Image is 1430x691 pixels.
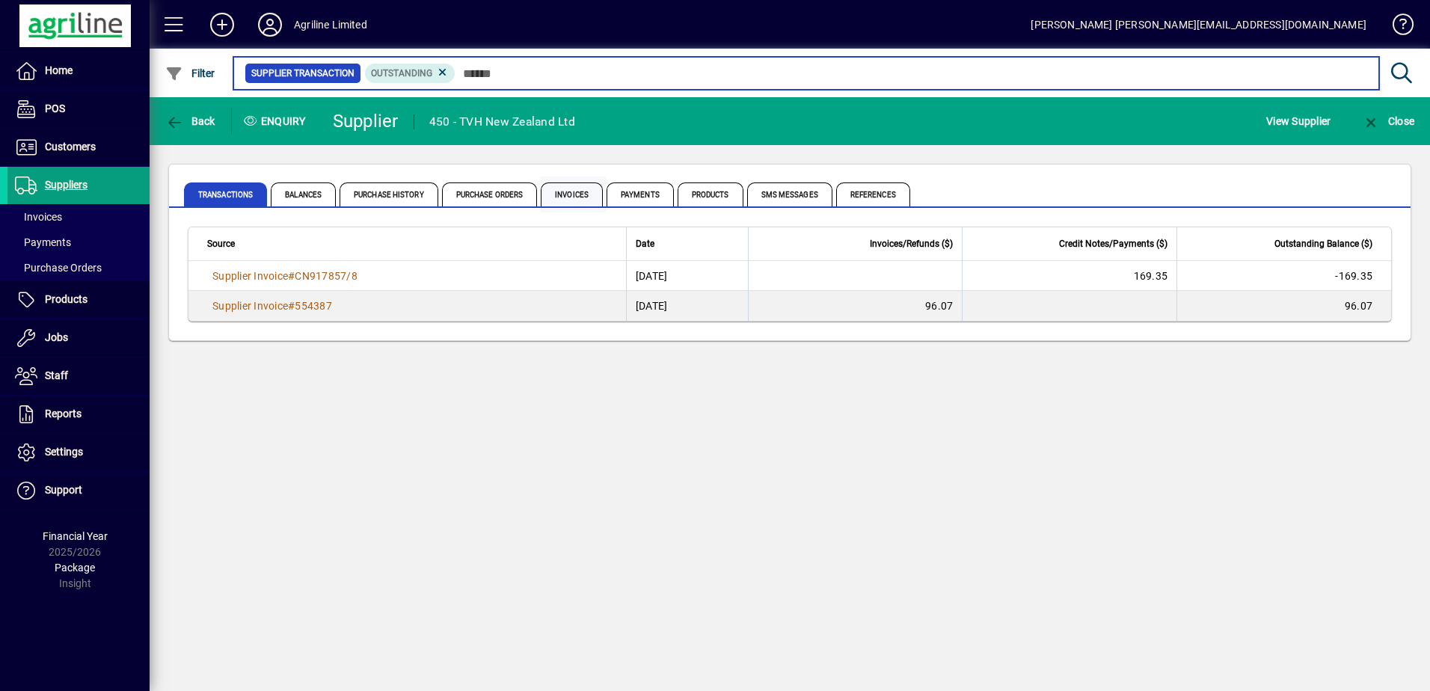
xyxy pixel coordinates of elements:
span: Filter [165,67,215,79]
td: -169.35 [1176,261,1391,291]
app-page-header-button: Back [150,108,232,135]
a: Settings [7,434,150,471]
a: Jobs [7,319,150,357]
button: Profile [246,11,294,38]
span: Home [45,64,73,76]
a: Supplier Invoice#554387 [207,298,337,314]
button: Back [162,108,219,135]
div: Supplier [333,109,399,133]
span: Supplier Invoice [212,270,288,282]
div: Date [636,236,739,252]
span: References [836,182,910,206]
span: Purchase Orders [15,262,102,274]
a: Reports [7,396,150,433]
span: Customers [45,141,96,153]
app-page-header-button: Close enquiry [1346,108,1430,135]
span: Supplier Invoice [212,300,288,312]
button: View Supplier [1262,108,1334,135]
span: Settings [45,446,83,458]
span: Products [678,182,743,206]
span: Purchase Orders [442,182,538,206]
span: Balances [271,182,336,206]
span: SMS Messages [747,182,832,206]
span: POS [45,102,65,114]
span: View Supplier [1266,109,1331,133]
td: 96.07 [1176,291,1391,321]
button: Filter [162,60,219,87]
span: # [288,270,295,282]
span: Support [45,484,82,496]
a: Knowledge Base [1381,3,1411,52]
span: Products [45,293,88,305]
a: Home [7,52,150,90]
span: Supplier Transaction [251,66,355,81]
span: Outstanding [371,68,432,79]
span: Purchase History [340,182,438,206]
button: Close [1358,108,1418,135]
span: Payments [15,236,71,248]
a: Staff [7,357,150,395]
div: Agriline Limited [294,13,367,37]
span: CN917857/8 [295,270,357,282]
div: [PERSON_NAME] [PERSON_NAME][EMAIL_ADDRESS][DOMAIN_NAME] [1031,13,1366,37]
span: Credit Notes/Payments ($) [1059,236,1167,252]
td: 169.35 [962,261,1176,291]
span: Date [636,236,654,252]
span: Payments [607,182,674,206]
td: 96.07 [748,291,963,321]
span: Suppliers [45,179,88,191]
a: Customers [7,129,150,166]
span: 554387 [295,300,332,312]
span: Reports [45,408,82,420]
span: Back [165,115,215,127]
a: POS [7,90,150,128]
span: # [288,300,295,312]
span: Staff [45,369,68,381]
a: Invoices [7,204,150,230]
td: [DATE] [626,261,748,291]
a: Products [7,281,150,319]
div: 450 - TVH New Zealand Ltd [429,110,575,134]
span: Package [55,562,95,574]
span: Outstanding Balance ($) [1274,236,1372,252]
a: Support [7,472,150,509]
a: Payments [7,230,150,255]
span: Jobs [45,331,68,343]
span: Invoices [15,211,62,223]
span: Source [207,236,235,252]
mat-chip: Outstanding Status: Outstanding [365,64,455,83]
button: Add [198,11,246,38]
span: Invoices [541,182,603,206]
span: Close [1362,115,1414,127]
div: Enquiry [232,109,322,133]
span: Invoices/Refunds ($) [870,236,953,252]
td: [DATE] [626,291,748,321]
span: Financial Year [43,530,108,542]
span: Transactions [184,182,267,206]
a: Supplier Invoice#CN917857/8 [207,268,363,284]
a: Purchase Orders [7,255,150,280]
